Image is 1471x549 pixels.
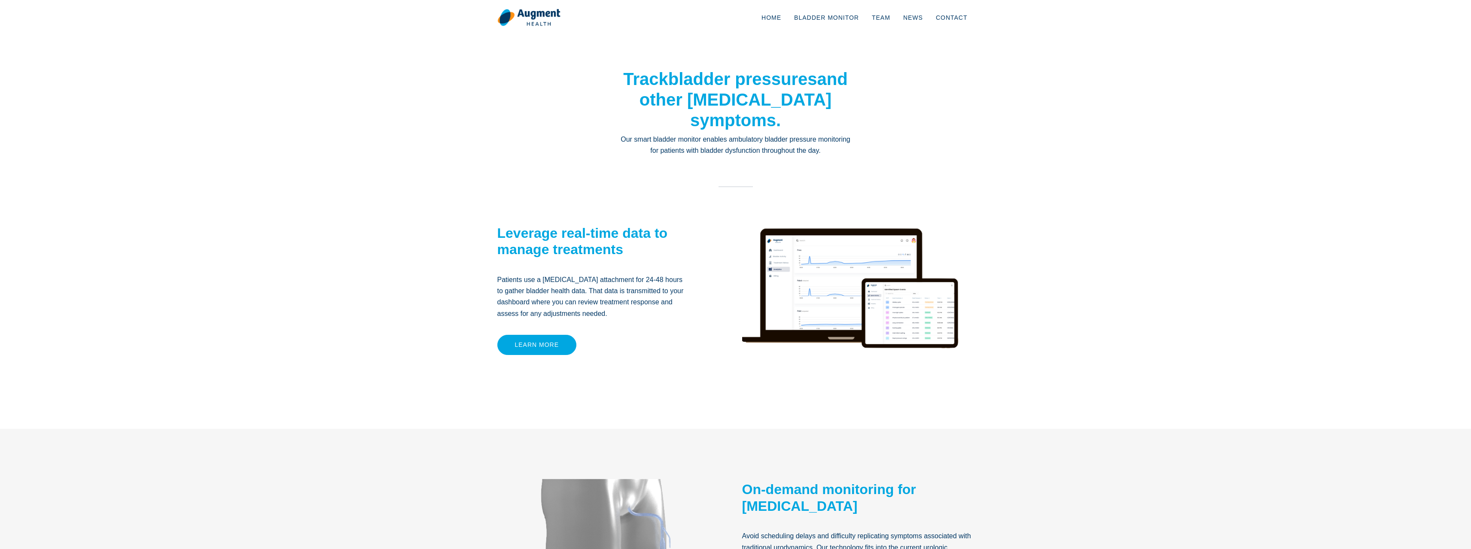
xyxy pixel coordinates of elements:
[497,335,577,355] a: Learn more
[897,3,929,32] a: News
[742,481,974,514] h2: On-demand monitoring for [MEDICAL_DATA]
[755,3,788,32] a: Home
[497,9,560,27] img: logo
[620,69,852,130] h1: Track and other [MEDICAL_DATA] symptoms.
[497,274,688,320] p: Patients use a [MEDICAL_DATA] attachment for 24-48 hours to gather bladder health data. That data...
[865,3,897,32] a: Team
[788,3,865,32] a: Bladder Monitor
[742,206,959,399] img: device render
[668,70,817,88] strong: bladder pressures
[497,225,688,258] h2: Leverage real-time data to manage treatments
[620,134,852,157] p: Our smart bladder monitor enables ambulatory bladder pressure monitoring for patients with bladde...
[929,3,974,32] a: Contact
